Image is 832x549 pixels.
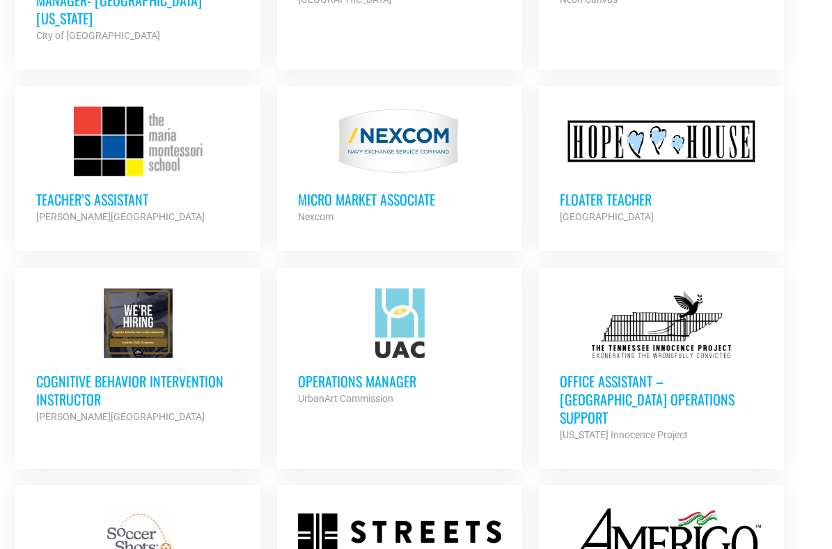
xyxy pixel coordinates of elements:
[298,372,502,390] h3: Operations Manager
[36,211,205,222] strong: [PERSON_NAME][GEOGRAPHIC_DATA]
[277,268,523,428] a: Operations Manager UrbanArt Commission
[36,190,240,208] h3: Teacher’s Assistant
[15,86,261,246] a: Teacher’s Assistant [PERSON_NAME][GEOGRAPHIC_DATA]
[560,211,654,222] strong: [GEOGRAPHIC_DATA]
[539,268,785,464] a: Office Assistant – [GEOGRAPHIC_DATA] Operations Support [US_STATE] Innocence Project
[277,86,523,246] a: Micro Market Associate Nexcom
[15,268,261,446] a: Cognitive Behavior Intervention Instructor [PERSON_NAME][GEOGRAPHIC_DATA]
[36,30,160,41] strong: City of [GEOGRAPHIC_DATA]
[539,86,785,246] a: Floater Teacher [GEOGRAPHIC_DATA]
[298,211,333,222] strong: Nexcom
[298,393,393,404] strong: UrbanArt Commission
[560,429,688,440] strong: [US_STATE] Innocence Project
[560,190,764,208] h3: Floater Teacher
[560,372,764,426] h3: Office Assistant – [GEOGRAPHIC_DATA] Operations Support
[36,372,240,408] h3: Cognitive Behavior Intervention Instructor
[298,190,502,208] h3: Micro Market Associate
[36,411,205,422] strong: [PERSON_NAME][GEOGRAPHIC_DATA]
